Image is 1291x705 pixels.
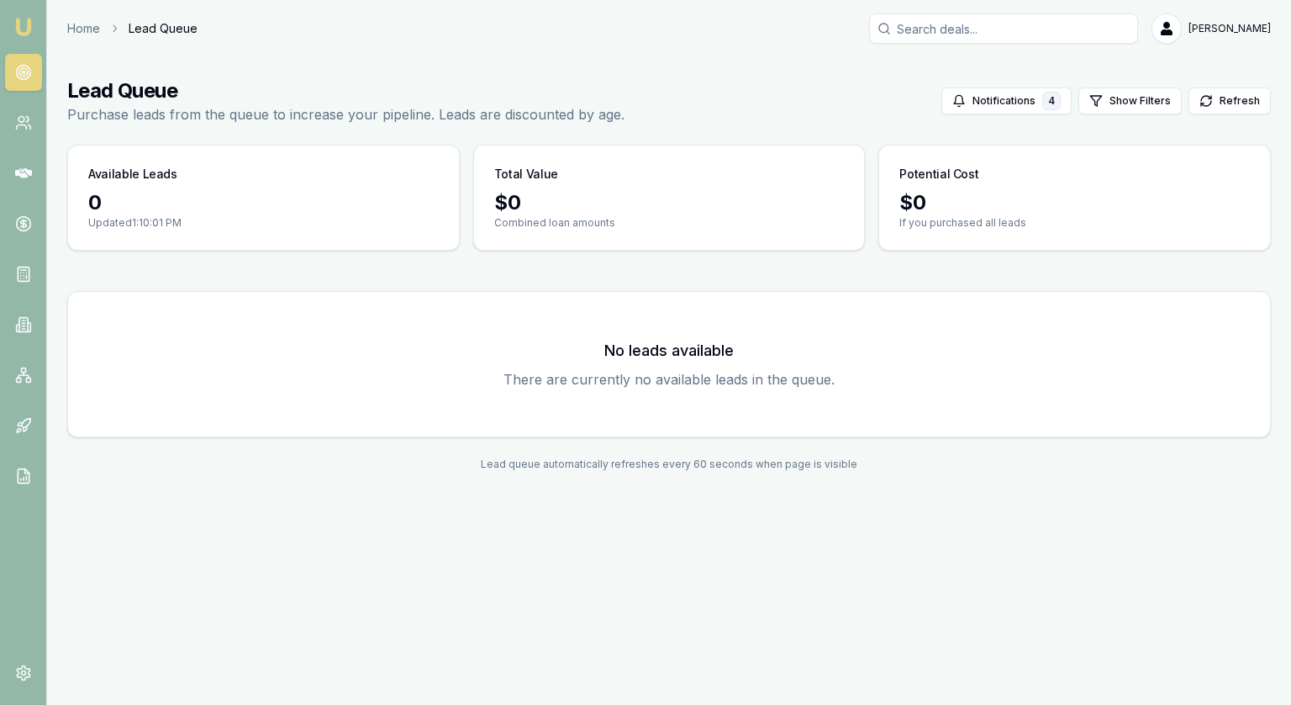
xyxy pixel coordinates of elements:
[494,189,845,216] div: $ 0
[67,20,198,37] nav: breadcrumb
[494,166,558,183] h3: Total Value
[1188,22,1271,35] span: [PERSON_NAME]
[941,87,1072,114] button: Notifications4
[67,20,100,37] a: Home
[899,166,978,183] h3: Potential Cost
[1042,92,1061,110] div: 4
[129,20,198,37] span: Lead Queue
[869,13,1138,44] input: Search deals
[67,104,624,125] p: Purchase leads from the queue to increase your pipeline. Leads are discounted by age.
[899,189,1250,216] div: $ 0
[13,17,34,37] img: emu-icon-u.png
[899,216,1250,230] p: If you purchased all leads
[67,458,1271,471] div: Lead queue automatically refreshes every 60 seconds when page is visible
[88,216,439,230] p: Updated 1:10:01 PM
[67,77,624,104] h1: Lead Queue
[88,189,439,216] div: 0
[494,216,845,230] p: Combined loan amounts
[88,339,1250,363] h3: No leads available
[88,166,177,183] h3: Available Leads
[1078,87,1182,114] button: Show Filters
[1188,87,1271,114] button: Refresh
[88,369,1250,390] p: There are currently no available leads in the queue.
